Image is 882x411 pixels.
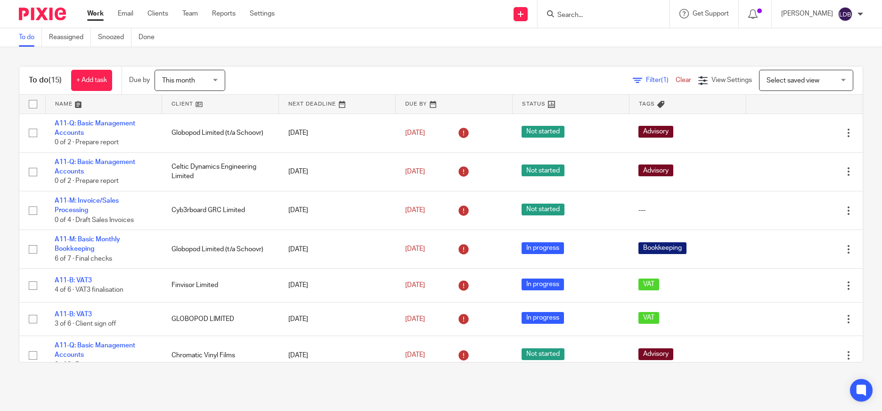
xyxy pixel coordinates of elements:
span: In progress [522,279,564,290]
span: [DATE] [405,168,425,175]
td: Globopod Limited (t/a Schoovr) [162,230,279,269]
span: VAT [638,279,659,290]
a: A11-B: VAT3 [55,311,92,318]
img: svg%3E [838,7,853,22]
input: Search [556,11,641,20]
a: Clients [147,9,168,18]
span: Filter [646,77,676,83]
a: A11-Q: Basic Management Accounts [55,120,135,136]
span: Not started [522,204,564,215]
span: Not started [522,348,564,360]
a: Email [118,9,133,18]
span: 0 of 2 · Prepare report [55,178,119,185]
td: [DATE] [279,152,396,191]
td: Finvisor Limited [162,269,279,302]
span: 4 of 6 · VAT3 finalisation [55,287,123,294]
td: GLOBOPOD LIMITED [162,302,279,336]
a: + Add task [71,70,112,91]
td: [DATE] [279,230,396,269]
a: A11-M: Basic Monthly Bookkeeping [55,236,120,252]
a: A11-B: VAT3 [55,277,92,284]
span: 0 of 4 · Draft Sales Invoices [55,217,134,223]
td: [DATE] [279,269,396,302]
span: Get Support [693,10,729,17]
span: Advisory [638,126,673,138]
a: A11-Q: Basic Management Accounts [55,159,135,175]
a: Snoozed [98,28,131,47]
span: Bookkeeping [638,242,686,254]
a: Work [87,9,104,18]
td: Cyb3rboard GRC Limited [162,191,279,230]
span: 3 of 6 · Client sign off [55,321,116,327]
a: Reports [212,9,236,18]
td: [DATE] [279,302,396,336]
span: [DATE] [405,316,425,322]
a: A11-M: Invoice/Sales Processing [55,197,119,214]
span: Advisory [638,348,673,360]
td: Chromatic Vinyl Films [162,336,279,375]
span: 6 of 7 · Final checks [55,255,112,262]
span: [DATE] [405,246,425,253]
span: In progress [522,312,564,324]
a: Done [139,28,162,47]
span: Tags [639,101,655,107]
span: [DATE] [405,352,425,359]
a: To do [19,28,42,47]
a: Reassigned [49,28,91,47]
a: Team [182,9,198,18]
span: [DATE] [405,207,425,214]
span: Not started [522,126,564,138]
span: VAT [638,312,659,324]
td: [DATE] [279,191,396,230]
div: --- [638,205,736,215]
a: Clear [676,77,691,83]
a: A11-Q: Basic Management Accounts [55,342,135,358]
span: View Settings [711,77,752,83]
p: [PERSON_NAME] [781,9,833,18]
span: [DATE] [405,130,425,136]
span: [DATE] [405,282,425,288]
span: In progress [522,242,564,254]
span: This month [162,77,195,84]
span: 0 of 2 · Prepare report [55,362,119,368]
span: 0 of 2 · Prepare report [55,139,119,146]
span: Select saved view [767,77,819,84]
span: Advisory [638,164,673,176]
td: Celtic Dynamics Engineering Limited [162,152,279,191]
td: [DATE] [279,114,396,152]
td: Globopod Limited (t/a Schoovr) [162,114,279,152]
h1: To do [29,75,62,85]
td: [DATE] [279,336,396,375]
a: Settings [250,9,275,18]
span: (15) [49,76,62,84]
span: Not started [522,164,564,176]
p: Due by [129,75,150,85]
span: (1) [661,77,669,83]
img: Pixie [19,8,66,20]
